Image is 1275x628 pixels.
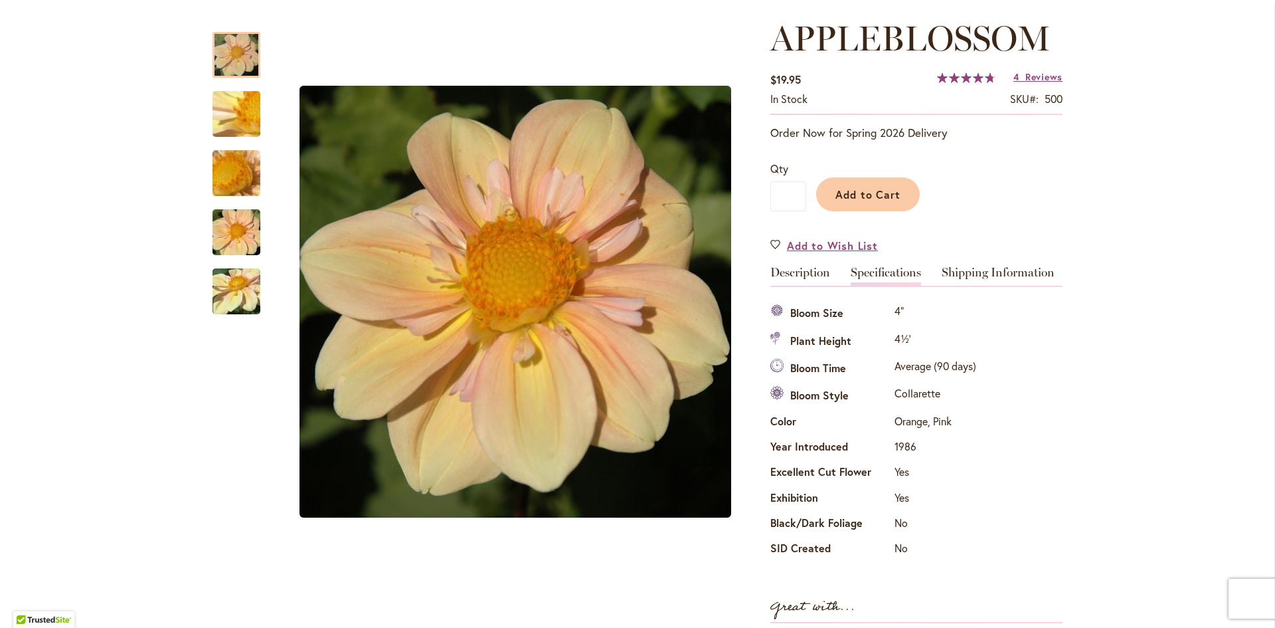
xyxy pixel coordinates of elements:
a: Add to Wish List [770,238,878,253]
a: Shipping Information [942,266,1055,286]
strong: SKU [1010,92,1039,106]
td: No [891,538,979,563]
td: 4½' [891,328,979,355]
img: APPLEBLOSSOM [189,138,284,209]
div: APPLEBLOSSOM [212,137,274,196]
td: Collarette [891,383,979,410]
th: Bloom Time [770,356,891,383]
div: Product Images [274,19,818,585]
div: APPLEBLOSSOMAPPLEBLOSSOMAPPLEBLOSSOM [274,19,757,585]
div: APPLEBLOSSOM [212,255,260,314]
td: No [891,512,979,538]
span: Add to Wish List [787,238,878,253]
img: APPLEBLOSSOM [189,256,284,328]
div: Detailed Product Info [770,266,1062,563]
span: Reviews [1025,70,1062,83]
div: Availability [770,92,807,107]
span: 4 [1013,70,1019,83]
div: 500 [1045,92,1062,107]
th: Plant Height [770,328,891,355]
div: APPLEBLOSSOM [212,78,274,137]
img: APPLEBLOSSOM [299,86,731,518]
span: $19.95 [770,72,801,86]
th: Black/Dark Foliage [770,512,891,538]
td: Orange, Pink [891,410,979,435]
th: Excellent Cut Flower [770,461,891,486]
td: 4" [891,300,979,328]
p: Order Now for Spring 2026 Delivery [770,125,1062,141]
div: APPLEBLOSSOM [212,196,274,255]
div: APPLEBLOSSOM [212,19,274,78]
th: Color [770,410,891,435]
td: Average (90 days) [891,356,979,383]
span: APPLEBLOSSOM [770,17,1051,59]
td: 1986 [891,436,979,461]
button: Add to Cart [816,177,920,211]
div: 95% [937,72,995,83]
th: Year Introduced [770,436,891,461]
th: Bloom Style [770,383,891,410]
td: Yes [891,461,979,486]
span: Qty [770,161,788,175]
div: APPLEBLOSSOM [274,19,757,585]
a: 4 Reviews [1013,70,1062,83]
iframe: Launch Accessibility Center [10,581,47,618]
img: APPLEBLOSSOM [189,78,284,150]
td: Yes [891,486,979,512]
img: APPLEBLOSSOM [189,201,284,264]
th: Bloom Size [770,300,891,328]
span: Add to Cart [835,187,901,201]
th: Exhibition [770,486,891,512]
strong: Great with... [770,596,855,618]
a: Specifications [851,266,921,286]
a: Description [770,266,830,286]
span: In stock [770,92,807,106]
th: SID Created [770,538,891,563]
